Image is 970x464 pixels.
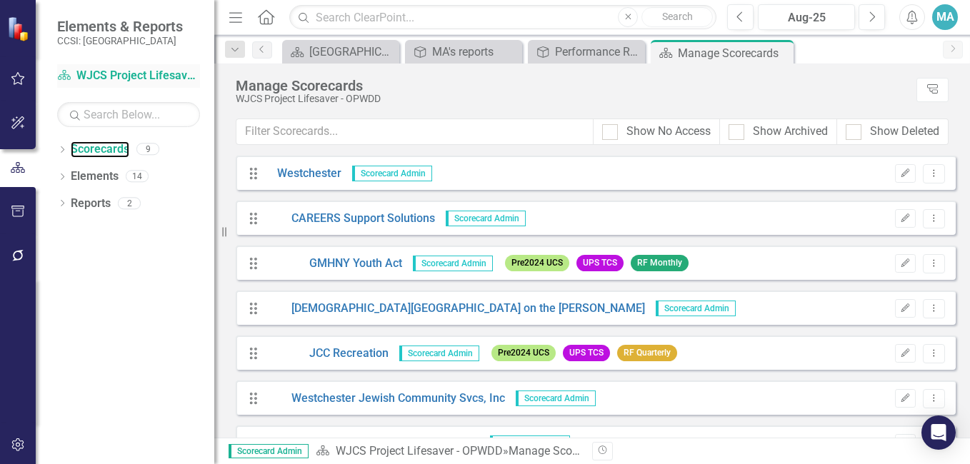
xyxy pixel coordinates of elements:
[236,94,909,104] div: WJCS Project Lifesaver - OPWDD
[446,211,526,226] span: Scorecard Admin
[516,390,596,406] span: Scorecard Admin
[662,11,693,22] span: Search
[870,123,939,140] div: Show Deleted
[626,123,711,140] div: Show No Access
[71,168,119,185] a: Elements
[57,102,200,127] input: Search Below...
[753,123,828,140] div: Show Archived
[71,196,111,212] a: Reports
[7,16,32,41] img: ClearPoint Strategy
[57,18,183,35] span: Elements & Reports
[266,166,341,182] a: Westchester
[336,444,503,458] a: WJCS Project Lifesaver - OPWDD
[57,68,200,84] a: WJCS Project Lifesaver - OPWDD
[932,4,958,30] button: MA
[490,435,570,451] span: Scorecard Admin
[236,118,594,145] input: Filter Scorecards...
[286,43,396,61] a: [GEOGRAPHIC_DATA]
[229,444,309,458] span: Scorecard Admin
[631,255,689,271] span: RF Monthly
[921,415,956,450] div: Open Intercom Messenger
[136,143,159,156] div: 9
[555,43,641,61] div: Performance Report Tracker
[576,255,624,271] span: UPS TCS
[678,44,790,62] div: Manage Scorecards
[266,301,645,317] a: [DEMOGRAPHIC_DATA][GEOGRAPHIC_DATA] on the [PERSON_NAME]
[563,345,610,361] span: UPS TCS
[316,443,581,460] div: » Manage Scorecards
[266,346,389,362] a: JCC Recreation
[266,211,435,227] a: CAREERS Support Solutions
[126,171,149,183] div: 14
[289,5,716,30] input: Search ClearPoint...
[409,43,519,61] a: MA's reports
[352,166,432,181] span: Scorecard Admin
[491,345,556,361] span: Pre2024 UCS
[617,345,677,361] span: RF Quarterly
[758,4,855,30] button: Aug-25
[57,35,183,46] small: CCSI: [GEOGRAPHIC_DATA]
[505,255,569,271] span: Pre2024 UCS
[413,256,493,271] span: Scorecard Admin
[432,43,519,61] div: MA's reports
[763,9,850,26] div: Aug-25
[236,78,909,94] div: Manage Scorecards
[531,43,641,61] a: Performance Report Tracker
[71,141,129,158] a: Scorecards
[399,346,479,361] span: Scorecard Admin
[309,43,396,61] div: [GEOGRAPHIC_DATA]
[266,256,402,272] a: GMHNY Youth Act
[118,197,141,209] div: 2
[266,390,505,407] a: Westchester Jewish Community Svcs, Inc
[641,7,713,27] button: Search
[656,301,736,316] span: Scorecard Admin
[266,435,479,452] a: WJCS Project Lifesaver - OPWDD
